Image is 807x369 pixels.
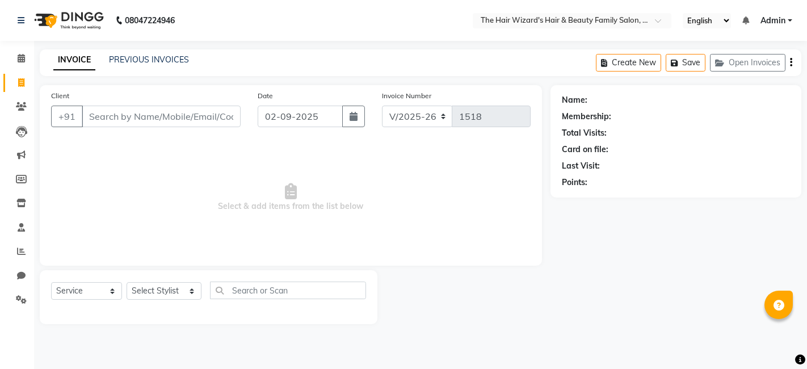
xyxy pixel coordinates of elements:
[82,106,241,127] input: Search by Name/Mobile/Email/Code
[210,282,366,299] input: Search or Scan
[596,54,661,72] button: Create New
[710,54,785,72] button: Open Invoices
[562,177,587,188] div: Points:
[258,91,273,101] label: Date
[562,127,607,139] div: Total Visits:
[51,141,531,254] span: Select & add items from the list below
[562,160,600,172] div: Last Visit:
[51,91,69,101] label: Client
[760,15,785,27] span: Admin
[382,91,431,101] label: Invoice Number
[29,5,107,36] img: logo
[109,54,189,65] a: PREVIOUS INVOICES
[53,50,95,70] a: INVOICE
[562,111,611,123] div: Membership:
[562,94,587,106] div: Name:
[562,144,608,156] div: Card on file:
[759,324,796,358] iframe: chat widget
[51,106,83,127] button: +91
[666,54,705,72] button: Save
[125,5,175,36] b: 08047224946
